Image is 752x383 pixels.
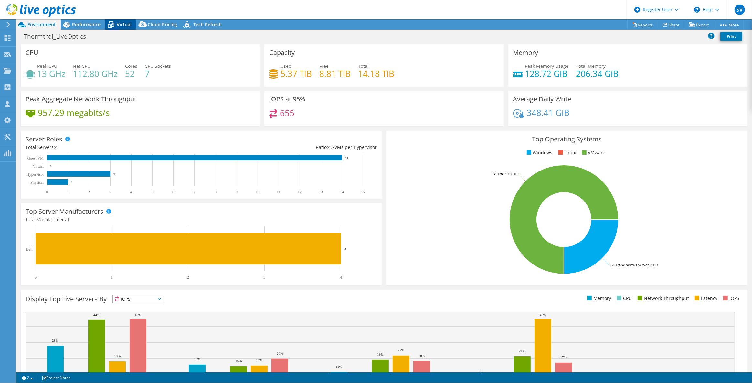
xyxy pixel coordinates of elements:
[478,371,483,375] text: 8%
[277,351,283,355] text: 20%
[693,295,717,302] li: Latency
[27,156,44,160] text: Guest VM
[513,49,538,56] h3: Memory
[111,275,113,280] text: 1
[172,190,174,194] text: 6
[193,21,222,27] span: Tech Refresh
[21,33,96,40] h1: Thermtrol_LiveOptics
[30,180,44,185] text: Physical
[720,32,742,41] a: Print
[319,63,329,69] span: Free
[336,365,342,368] text: 11%
[125,70,137,77] h4: 52
[38,109,110,116] h4: 957.29 megabits/s
[145,70,171,77] h4: 7
[418,354,425,357] text: 18%
[319,190,323,194] text: 13
[72,21,101,27] span: Performance
[621,263,658,267] tspan: Windows Server 2019
[46,190,48,194] text: 0
[525,63,569,69] span: Peak Memory Usage
[493,171,503,176] tspan: 75.0%
[269,96,305,103] h3: IOPS at 95%
[130,190,132,194] text: 4
[73,63,90,69] span: Net CPU
[527,109,569,116] h4: 348.41 GiB
[280,109,294,117] h4: 655
[215,190,217,194] text: 8
[684,20,714,30] a: Export
[525,149,553,156] li: Windows
[540,313,546,316] text: 45%
[17,374,37,382] a: 2
[55,144,58,150] span: 4
[33,164,44,169] text: Virtual
[269,49,295,56] h3: Capacity
[26,247,33,252] text: Dell
[67,216,69,223] span: 1
[194,357,200,361] text: 16%
[503,171,516,176] tspan: ESXi 8.0
[26,136,62,143] h3: Server Roles
[37,63,57,69] span: Peak CPU
[340,190,344,194] text: 14
[391,136,742,143] h3: Top Operating Systems
[27,21,56,27] span: Environment
[519,349,525,353] text: 21%
[235,359,242,363] text: 15%
[263,275,265,280] text: 3
[35,275,37,280] text: 0
[26,172,44,177] text: Hypervisor
[26,144,201,151] div: Total Servers:
[328,144,334,150] span: 4.7
[37,70,65,77] h4: 13 GHz
[125,63,137,69] span: Cores
[148,21,177,27] span: Cloud Pricing
[344,247,346,251] text: 4
[576,63,606,69] span: Total Memory
[109,190,111,194] text: 3
[714,20,744,30] a: More
[358,70,394,77] h4: 14.18 TiB
[52,338,58,342] text: 28%
[151,190,153,194] text: 5
[560,355,567,359] text: 17%
[611,263,621,267] tspan: 25.0%
[26,216,377,223] h4: Total Manufacturers:
[525,70,569,77] h4: 128.72 GiB
[71,181,73,184] text: 1
[26,208,103,215] h3: Top Server Manufacturers
[298,190,302,194] text: 12
[576,70,619,77] h4: 206.34 GiB
[113,295,164,303] span: IOPS
[615,295,632,302] li: CPU
[398,348,404,352] text: 22%
[67,190,69,194] text: 1
[281,70,312,77] h4: 5.37 TiB
[694,7,700,13] svg: \n
[193,190,195,194] text: 7
[735,5,745,15] span: SV
[361,190,365,194] text: 15
[277,190,281,194] text: 11
[50,165,52,168] text: 0
[557,149,576,156] li: Linux
[319,70,351,77] h4: 8.81 TiB
[358,63,369,69] span: Total
[586,295,611,302] li: Memory
[236,190,238,194] text: 9
[658,20,684,30] a: Share
[627,20,658,30] a: Reports
[201,144,377,151] div: Ratio: VMs per Hypervisor
[377,352,384,356] text: 19%
[26,96,136,103] h3: Peak Aggregate Network Throughput
[37,374,75,382] a: Project Notes
[256,190,259,194] text: 10
[73,70,118,77] h4: 112.80 GHz
[114,354,121,358] text: 18%
[281,63,291,69] span: Used
[636,295,689,302] li: Network Throughput
[187,275,189,280] text: 2
[145,63,171,69] span: CPU Sockets
[88,190,90,194] text: 2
